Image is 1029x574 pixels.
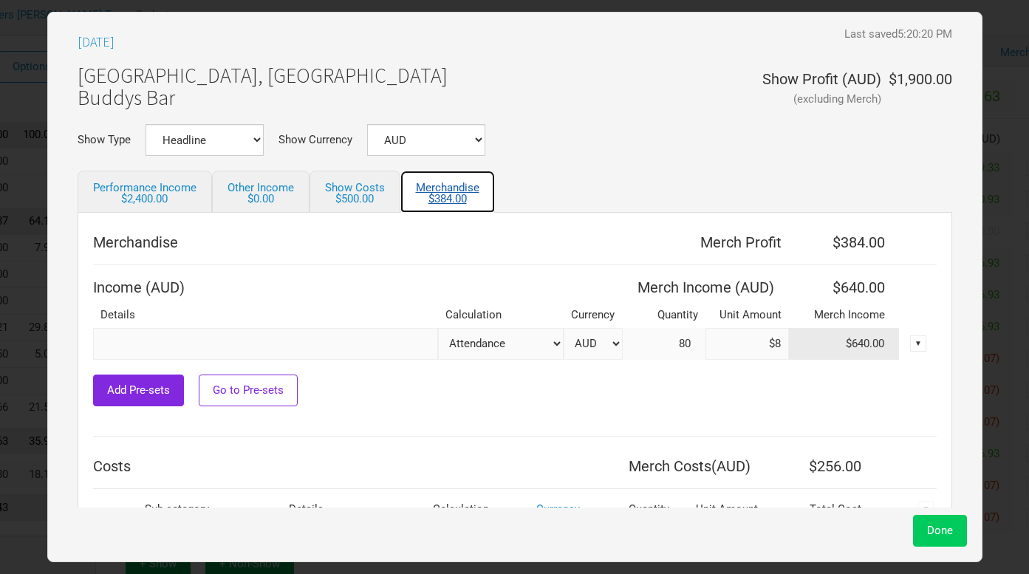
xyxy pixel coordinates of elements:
[789,302,900,328] th: Merch Income
[623,273,789,302] th: Merch Income ( AUD )
[281,496,425,522] th: Details
[705,328,789,360] input: per head
[918,501,934,517] div: ▼
[213,383,284,397] span: Go to Pre-sets
[677,496,765,522] th: Unit Amount
[765,451,876,481] th: $256.00
[137,496,281,522] th: Sub-category
[588,496,677,522] th: Quantity
[844,29,952,40] div: Last saved 5:20:20 PM
[536,502,580,516] a: Currency
[913,515,967,547] button: Done
[762,72,881,86] div: Show Profit ( AUD )
[78,35,114,49] h3: [DATE]
[927,524,953,537] span: Done
[78,64,448,110] h1: [GEOGRAPHIC_DATA], [GEOGRAPHIC_DATA] Buddys Bar
[705,302,789,328] th: Unit Amount
[588,451,765,481] th: Merch Costs ( AUD )
[564,302,623,328] th: Currency
[425,496,529,522] th: Calculation
[228,194,294,205] div: $0.00
[762,94,881,105] div: (excluding Merch)
[93,302,438,328] th: Details
[789,273,900,302] th: $640.00
[910,335,926,352] div: ▼
[325,194,385,205] div: $500.00
[78,171,212,213] a: Performance Income$2,400.00
[78,134,131,146] label: Show Type
[93,273,623,302] th: Income ( AUD )
[679,337,705,350] span: 80
[448,228,788,257] th: Merch Profit
[212,171,310,213] a: Other Income$0.00
[881,72,952,103] div: $1,900.00
[93,194,196,205] div: $2,400.00
[438,302,564,328] th: Calculation
[310,171,400,213] a: Show Costs$500.00
[93,228,448,257] th: Merchandise
[623,302,706,328] th: Quantity
[199,375,298,406] button: Go to Pre-sets
[416,194,479,205] div: $384.00
[765,496,876,522] th: Total Cost
[93,457,131,475] span: Costs
[789,328,900,360] td: $640.00
[400,171,495,213] a: Merchandise$384.00
[789,228,900,257] th: $384.00
[107,383,170,397] span: Add Pre-sets
[278,134,352,146] label: Show Currency
[93,375,184,406] button: Add Pre-sets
